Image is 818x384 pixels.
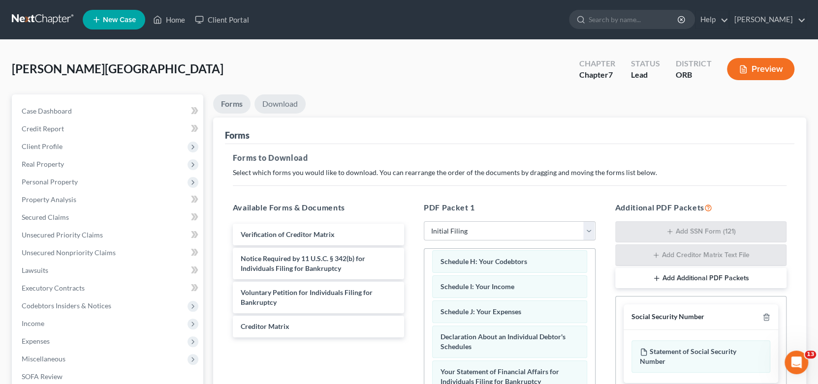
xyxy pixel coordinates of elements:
button: Add Additional PDF Packets [615,268,787,289]
div: Statement of Social Security Number [631,340,771,373]
span: Expenses [22,337,50,345]
a: Client Portal [190,11,254,29]
span: Notice Required by 11 U.S.C. § 342(b) for Individuals Filing for Bankruptcy [241,254,365,272]
span: Secured Claims [22,213,69,221]
span: Unsecured Priority Claims [22,231,103,239]
a: Case Dashboard [14,102,203,120]
div: Chapter [579,69,615,81]
span: Voluntary Petition for Individuals Filing for Bankruptcy [241,288,373,306]
a: Property Analysis [14,191,203,208]
div: Status [631,58,660,69]
div: District [676,58,711,69]
div: Social Security Number [631,312,704,322]
input: Search by name... [589,10,679,29]
p: Select which forms you would like to download. You can rearrange the order of the documents by dr... [233,168,787,177]
button: Add Creditor Matrix Text File [615,244,787,266]
span: [PERSON_NAME][GEOGRAPHIC_DATA] [12,61,223,76]
a: Credit Report [14,120,203,138]
a: [PERSON_NAME] [729,11,806,29]
div: Chapter [579,58,615,69]
h5: PDF Packet 1 [424,202,596,213]
a: Lawsuits [14,262,203,279]
a: Unsecured Priority Claims [14,226,203,244]
div: ORB [676,69,711,81]
button: Preview [727,58,794,80]
span: Miscellaneous [22,354,65,363]
span: Schedule H: Your Codebtors [440,257,527,266]
span: Declaration About an Individual Debtor's Schedules [440,332,566,351]
span: Lawsuits [22,266,48,274]
span: SOFA Review [22,372,63,381]
span: New Case [103,16,136,24]
a: Secured Claims [14,208,203,226]
span: Case Dashboard [22,107,72,115]
span: Real Property [22,160,64,168]
span: 7 [608,70,613,79]
a: Home [148,11,190,29]
a: Executory Contracts [14,279,203,297]
span: Executory Contracts [22,284,85,292]
span: Schedule J: Your Expenses [440,307,521,316]
h5: Forms to Download [233,152,787,164]
span: Client Profile [22,142,63,150]
div: Forms [225,129,250,141]
span: Property Analysis [22,195,76,204]
h5: Additional PDF Packets [615,202,787,213]
button: Add SSN Form (121) [615,221,787,243]
iframe: Intercom live chat [785,351,808,374]
a: Download [254,94,306,114]
span: Verification of Creditor Matrix [241,230,335,238]
span: Creditor Matrix [241,322,289,330]
a: Forms [213,94,251,114]
span: 13 [805,351,816,358]
span: Credit Report [22,124,64,133]
div: Lead [631,69,660,81]
span: Unsecured Nonpriority Claims [22,248,116,257]
span: Income [22,319,44,327]
span: Schedule I: Your Income [440,282,514,291]
a: Help [695,11,728,29]
span: Personal Property [22,177,78,186]
span: Codebtors Insiders & Notices [22,301,111,310]
h5: Available Forms & Documents [233,202,405,213]
a: Unsecured Nonpriority Claims [14,244,203,262]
